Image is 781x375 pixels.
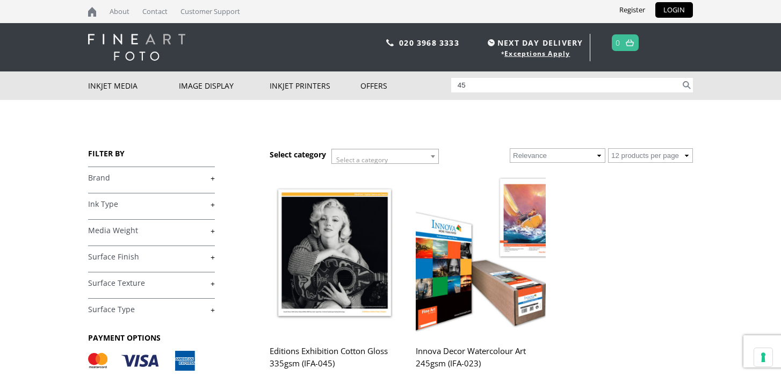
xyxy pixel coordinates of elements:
[488,39,495,46] img: time.svg
[386,39,394,46] img: phone.svg
[88,167,215,188] h4: Brand
[88,305,215,315] a: +
[88,272,215,293] h4: Surface Texture
[88,252,215,262] a: +
[88,246,215,267] h4: Surface Finish
[336,155,388,164] span: Select a category
[88,333,215,343] h3: PAYMENT OPTIONS
[655,2,693,18] a: LOGIN
[504,49,570,58] a: Exceptions Apply
[616,35,620,51] a: 0
[88,148,215,158] h3: FILTER BY
[88,193,215,214] h4: Ink Type
[88,173,215,183] a: +
[510,148,605,163] select: Shop order
[360,71,451,100] a: Offers
[270,71,360,100] a: Inkjet Printers
[754,348,772,366] button: Your consent preferences for tracking technologies
[88,226,215,236] a: +
[88,219,215,241] h4: Media Weight
[88,298,215,320] h4: Surface Type
[485,37,583,49] span: NEXT DAY DELIVERY
[270,171,400,334] img: Editions Exhibition Cotton Gloss 335gsm (IFA-045)
[179,71,270,100] a: Image Display
[88,71,179,100] a: Inkjet Media
[88,34,185,61] img: logo-white.svg
[416,171,546,334] img: Innova Decor Watercolour Art 245gsm (IFA-023)
[399,38,459,48] a: 020 3968 3333
[626,39,634,46] img: basket.svg
[88,199,215,210] a: +
[681,78,693,92] button: Search
[451,78,681,92] input: Search products…
[88,278,215,289] a: +
[611,2,653,18] a: Register
[270,149,326,160] h3: Select category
